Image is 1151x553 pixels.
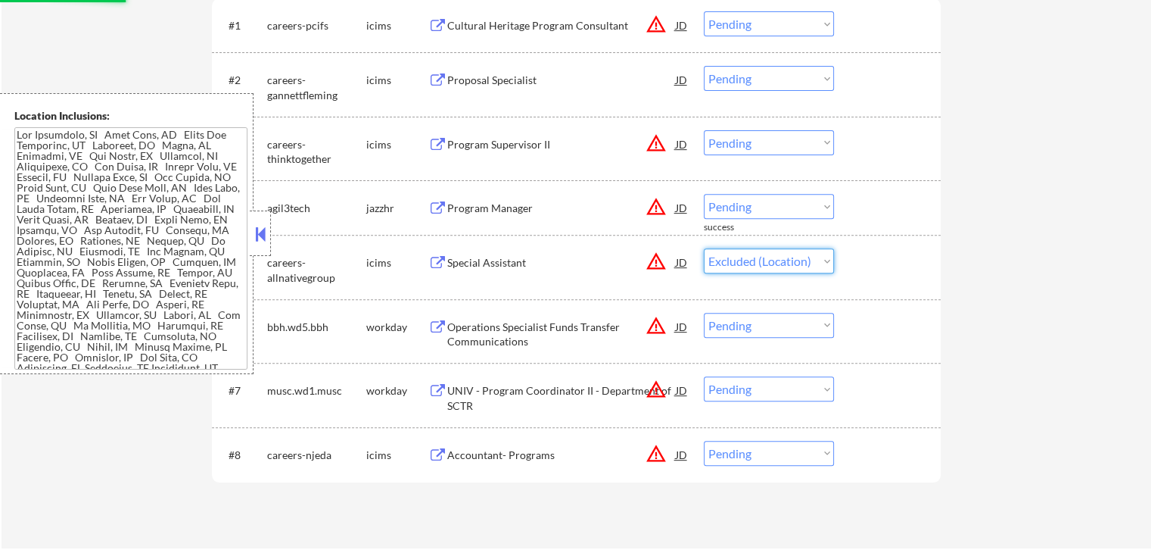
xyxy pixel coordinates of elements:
[267,320,366,335] div: bbh.wd5.bbh
[645,315,667,336] button: warning_amber
[645,14,667,35] button: warning_amber
[267,137,366,167] div: careers-thinktogether
[645,133,667,154] button: warning_amber
[674,11,689,39] div: JD
[366,73,428,88] div: icims
[447,320,676,349] div: Operations Specialist Funds Transfer Communications
[674,313,689,340] div: JD
[645,443,667,464] button: warning_amber
[267,448,366,463] div: careers-njeda
[366,448,428,463] div: icims
[267,18,366,33] div: careers-pcifs
[645,379,667,400] button: warning_amber
[267,73,366,102] div: careers-gannettfleming
[229,383,255,398] div: #7
[674,66,689,93] div: JD
[447,255,676,270] div: Special Assistant
[447,137,676,152] div: Program Supervisor II
[447,448,676,463] div: Accountant- Programs
[674,248,689,276] div: JD
[366,320,428,335] div: workday
[674,376,689,404] div: JD
[447,383,676,413] div: UNIV - Program Coordinator II - Department of SCTR
[366,255,428,270] div: icims
[229,448,255,463] div: #8
[674,130,689,158] div: JD
[267,255,366,285] div: careers-allnativegroup
[447,18,676,33] div: Cultural Heritage Program Consultant
[447,73,676,88] div: Proposal Specialist
[674,194,689,221] div: JD
[645,196,667,217] button: warning_amber
[229,18,255,33] div: #1
[366,383,428,398] div: workday
[704,221,764,234] div: success
[267,201,366,216] div: agil3tech
[229,73,255,88] div: #2
[366,137,428,152] div: icims
[674,441,689,468] div: JD
[366,18,428,33] div: icims
[447,201,676,216] div: Program Manager
[267,383,366,398] div: musc.wd1.musc
[645,251,667,272] button: warning_amber
[14,108,247,123] div: Location Inclusions:
[366,201,428,216] div: jazzhr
